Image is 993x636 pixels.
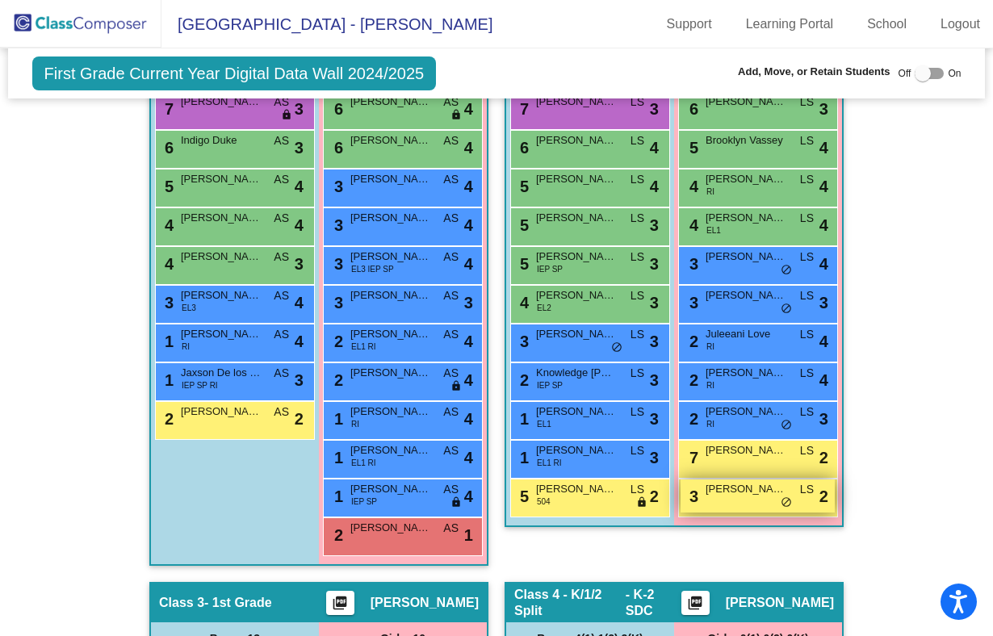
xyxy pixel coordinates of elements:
[274,171,289,188] span: AS
[443,481,459,498] span: AS
[351,341,376,353] span: EL1 RI
[295,291,304,315] span: 4
[516,100,529,118] span: 7
[351,263,394,275] span: EL3 IEP SP
[32,56,437,90] span: First Grade Current Year Digital Data Wall 2024/2025
[516,255,529,273] span: 5
[800,442,814,459] span: LS
[274,210,289,227] span: AS
[650,97,659,121] span: 3
[706,249,786,265] span: [PERSON_NAME]
[536,210,617,226] span: [PERSON_NAME]
[631,442,644,459] span: LS
[464,368,473,392] span: 4
[800,132,814,149] span: LS
[281,109,292,122] span: lock
[161,139,174,157] span: 6
[536,94,617,110] span: [PERSON_NAME]
[685,487,698,505] span: 3
[800,287,814,304] span: LS
[650,136,659,160] span: 4
[464,484,473,508] span: 4
[626,587,681,619] span: - K-2 SDC
[536,171,617,187] span: [PERSON_NAME]
[330,410,343,428] span: 1
[350,326,431,342] span: [PERSON_NAME]
[537,496,551,508] span: 504
[706,326,786,342] span: Juleeani Love
[819,484,828,508] span: 2
[706,418,714,430] span: RI
[350,404,431,420] span: [PERSON_NAME]
[330,487,343,505] span: 1
[516,449,529,467] span: 1
[819,252,828,276] span: 4
[181,249,262,265] span: [PERSON_NAME]
[464,136,473,160] span: 4
[706,481,786,497] span: [PERSON_NAME] [PERSON_NAME]
[464,291,473,315] span: 3
[181,287,262,303] span: [PERSON_NAME]
[516,139,529,157] span: 6
[685,255,698,273] span: 3
[733,11,847,37] a: Learning Portal
[516,178,529,195] span: 5
[738,64,890,80] span: Add, Move, or Retain Students
[350,442,431,458] span: [PERSON_NAME]
[330,371,343,389] span: 2
[351,457,376,469] span: EL1 RI
[464,252,473,276] span: 4
[819,368,828,392] span: 4
[706,210,786,226] span: [PERSON_NAME] [PERSON_NAME]
[685,216,698,234] span: 4
[443,520,459,537] span: AS
[650,291,659,315] span: 3
[685,333,698,350] span: 2
[819,136,828,160] span: 4
[274,94,289,111] span: AS
[516,333,529,350] span: 3
[650,174,659,199] span: 4
[161,410,174,428] span: 2
[350,94,431,110] span: [PERSON_NAME]
[819,291,828,315] span: 3
[181,326,262,342] span: [PERSON_NAME]
[706,94,786,110] span: [PERSON_NAME]
[274,249,289,266] span: AS
[681,591,710,615] button: Print Students Details
[350,171,431,187] span: [PERSON_NAME]
[330,100,343,118] span: 6
[516,487,529,505] span: 5
[464,523,473,547] span: 1
[443,287,459,304] span: AS
[450,109,462,122] span: lock
[685,294,698,312] span: 3
[819,407,828,431] span: 3
[631,481,644,498] span: LS
[464,97,473,121] span: 4
[781,419,792,432] span: do_not_disturb_alt
[161,178,174,195] span: 5
[514,587,626,619] span: Class 4 - K/1/2 Split
[330,526,343,544] span: 2
[928,11,993,37] a: Logout
[706,442,786,458] span: [PERSON_NAME]
[706,132,786,149] span: Brooklyn Vassey
[182,379,218,391] span: IEP SP RI
[537,418,551,430] span: EL1
[726,595,834,611] span: [PERSON_NAME]
[274,365,289,382] span: AS
[800,94,814,111] span: LS
[631,210,644,227] span: LS
[650,329,659,354] span: 3
[706,404,786,420] span: [PERSON_NAME]
[274,404,289,421] span: AS
[631,249,644,266] span: LS
[800,171,814,188] span: LS
[295,213,304,237] span: 4
[443,171,459,188] span: AS
[537,302,551,314] span: EL2
[654,11,725,37] a: Support
[685,410,698,428] span: 2
[800,210,814,227] span: LS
